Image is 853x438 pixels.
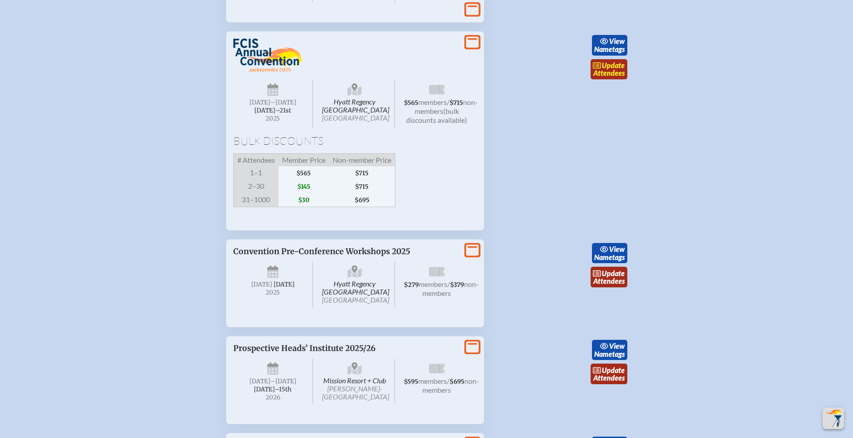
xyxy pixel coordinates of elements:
img: To the top [824,409,842,427]
span: Prospective Heads’ Institute 2025/26 [233,343,376,353]
a: viewNametags [592,340,627,360]
span: update [602,269,625,278]
span: $565 [279,166,329,180]
span: / [447,98,450,106]
span: view [609,37,625,45]
span: members [418,98,447,106]
span: 2025 [240,289,306,296]
span: [GEOGRAPHIC_DATA] [322,113,389,122]
span: (bulk discounts available) [406,107,467,124]
span: # Attendees [233,153,279,166]
img: FCIS Convention 2025 [233,39,303,72]
span: $279 [404,281,419,289]
span: $379 [450,281,464,289]
span: $30 [279,193,329,207]
span: $565 [404,99,418,107]
span: non-members [422,377,479,394]
span: non-members [422,280,479,297]
span: Member Price [279,153,329,166]
span: [DATE] [274,281,295,288]
span: 2026 [240,394,306,401]
span: / [447,280,450,288]
span: –[DATE] [270,377,296,385]
a: updateAttendees [591,364,627,384]
a: updateAttendees [591,267,627,287]
span: $715 [329,166,395,180]
span: 2–30 [233,180,279,193]
a: viewNametags [592,243,627,264]
span: $715 [329,180,395,193]
button: Scroll Top [823,408,844,429]
span: [DATE] [249,377,270,385]
span: Non-member Price [329,153,395,166]
span: 1–1 [233,166,279,180]
span: [DATE] [251,281,272,288]
span: $145 [279,180,329,193]
span: $595 [404,378,418,386]
span: [DATE]–⁠21st [254,107,291,114]
span: [GEOGRAPHIC_DATA] [322,295,389,304]
span: Hyatt Regency [GEOGRAPHIC_DATA] [315,262,395,308]
span: –[DATE] [270,99,296,106]
span: $695 [450,378,464,386]
span: members [418,377,447,385]
span: 2025 [240,115,306,122]
span: $695 [329,193,395,207]
span: view [609,245,625,253]
span: / [447,377,450,385]
span: [DATE]–⁠15th [254,386,291,393]
span: update [602,366,625,374]
span: Convention Pre-Conference Workshops 2025 [233,247,410,256]
span: $715 [450,99,463,107]
span: non-members [415,98,478,115]
a: viewNametags [592,35,627,56]
span: Hyatt Regency [GEOGRAPHIC_DATA] [315,80,395,128]
span: Mission Resort + Club [315,359,395,405]
span: [PERSON_NAME]-[GEOGRAPHIC_DATA] [322,384,389,401]
span: update [602,61,625,69]
span: [DATE] [249,99,270,106]
span: members [419,280,447,288]
span: 31–1000 [233,193,279,207]
a: updateAttendees [591,59,627,80]
span: view [609,342,625,350]
h1: Bulk Discounts [233,135,477,146]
